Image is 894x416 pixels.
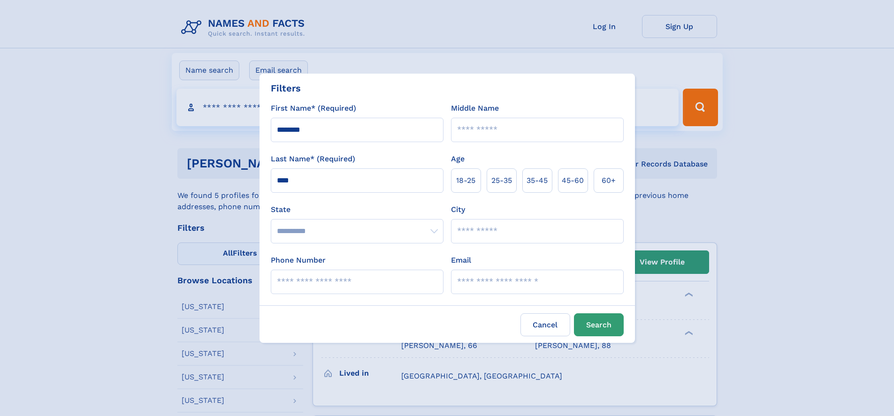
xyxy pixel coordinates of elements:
[520,313,570,336] label: Cancel
[271,153,355,165] label: Last Name* (Required)
[451,153,465,165] label: Age
[451,204,465,215] label: City
[271,103,356,114] label: First Name* (Required)
[451,255,471,266] label: Email
[451,103,499,114] label: Middle Name
[527,175,548,186] span: 35‑45
[271,255,326,266] label: Phone Number
[602,175,616,186] span: 60+
[456,175,475,186] span: 18‑25
[271,81,301,95] div: Filters
[491,175,512,186] span: 25‑35
[271,204,443,215] label: State
[574,313,624,336] button: Search
[562,175,584,186] span: 45‑60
